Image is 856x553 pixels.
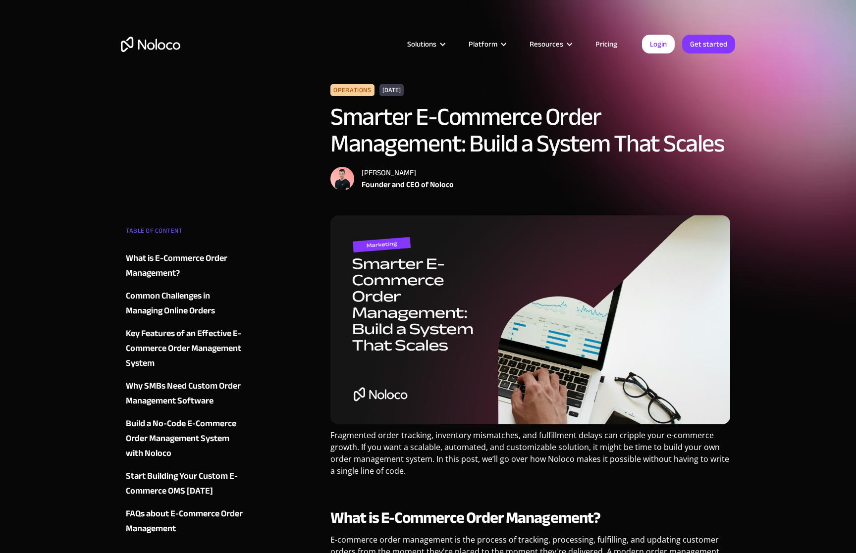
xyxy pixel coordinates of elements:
[517,38,583,50] div: Resources
[126,506,246,536] a: FAQs about E-Commerce Order Management
[469,38,497,50] div: Platform
[456,38,517,50] div: Platform
[126,223,246,243] div: TABLE OF CONTENT
[583,38,630,50] a: Pricing
[126,469,246,499] a: Start Building Your Custom E-Commerce OMS [DATE]
[330,429,730,484] p: Fragmented order tracking, inventory mismatches, and fulfillment delays can cripple your e-commer...
[126,379,246,408] a: Why SMBs Need Custom Order Management Software
[330,215,730,424] img: Smarter E-Commerce Order Management: Build a System That Scales
[330,103,730,157] h1: Smarter E-Commerce Order Management: Build a System That Scales
[395,38,456,50] div: Solutions
[530,38,563,50] div: Resources
[682,35,735,53] a: Get started
[126,289,246,318] a: Common Challenges in Managing Online Orders
[330,503,600,533] strong: What is E-Commerce Order Management?
[126,326,246,371] a: Key Features of an Effective E-Commerce Order Management System
[126,251,246,281] a: What is E-Commerce Order Management?
[642,35,675,53] a: Login
[362,179,454,191] div: Founder and CEO of Noloco
[126,416,246,461] a: Build a No-Code E-Commerce Order Management System with Noloco
[407,38,436,50] div: Solutions
[121,37,180,52] a: home
[362,167,454,179] div: [PERSON_NAME]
